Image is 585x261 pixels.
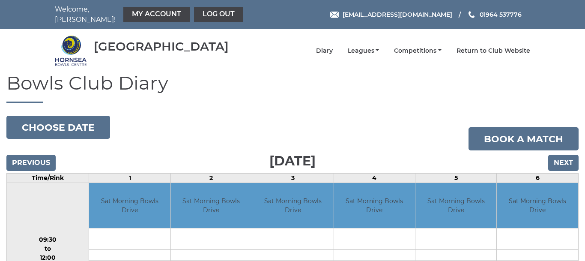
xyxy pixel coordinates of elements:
a: Return to Club Website [457,47,530,55]
button: Choose date [6,116,110,139]
a: Phone us 01964 537776 [467,10,522,19]
td: Sat Morning Bowls Drive [252,183,333,228]
a: Book a match [469,127,579,150]
h1: Bowls Club Diary [6,72,579,103]
img: Phone us [469,11,475,18]
td: 3 [252,174,334,183]
a: Competitions [394,47,442,55]
span: [EMAIL_ADDRESS][DOMAIN_NAME] [343,11,452,18]
td: Sat Morning Bowls Drive [415,183,496,228]
td: 2 [170,174,252,183]
img: Email [330,12,339,18]
td: Sat Morning Bowls Drive [171,183,252,228]
a: Leagues [348,47,379,55]
a: Email [EMAIL_ADDRESS][DOMAIN_NAME] [330,10,452,19]
td: Time/Rink [7,174,89,183]
td: Sat Morning Bowls Drive [334,183,415,228]
a: Log out [194,7,243,22]
td: 4 [334,174,415,183]
a: My Account [123,7,190,22]
td: 5 [415,174,497,183]
input: Previous [6,155,56,171]
span: 01964 537776 [480,11,522,18]
td: 6 [497,174,579,183]
td: Sat Morning Bowls Drive [89,183,170,228]
td: Sat Morning Bowls Drive [497,183,578,228]
a: Diary [316,47,333,55]
nav: Welcome, [PERSON_NAME]! [55,4,245,25]
td: 1 [89,174,170,183]
img: Hornsea Bowls Centre [55,35,87,67]
input: Next [548,155,579,171]
div: [GEOGRAPHIC_DATA] [94,40,229,53]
